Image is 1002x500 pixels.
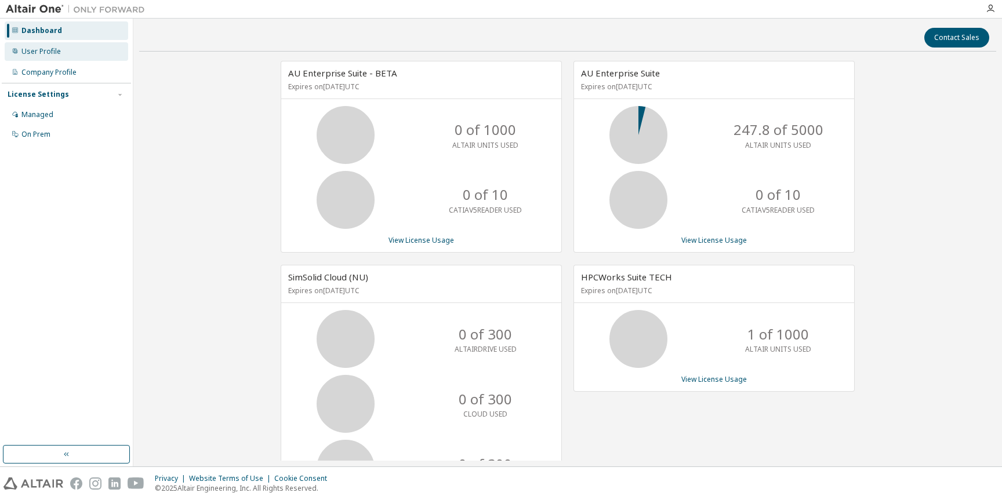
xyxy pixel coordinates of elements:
[745,344,811,354] p: ALTAIR UNITS USED
[155,483,334,493] p: © 2025 Altair Engineering, Inc. All Rights Reserved.
[21,130,50,139] div: On Prem
[449,205,522,215] p: CATIAV5READER USED
[21,47,61,56] div: User Profile
[756,185,801,205] p: 0 of 10
[452,140,518,150] p: ALTAIR UNITS USED
[70,477,82,490] img: facebook.svg
[21,26,62,35] div: Dashboard
[745,140,811,150] p: ALTAIR UNITS USED
[459,389,512,409] p: 0 of 300
[742,205,815,215] p: CATIAV5READER USED
[288,67,397,79] span: AU Enterprise Suite - BETA
[288,82,551,92] p: Expires on [DATE] UTC
[459,324,512,344] p: 0 of 300
[128,477,144,490] img: youtube.svg
[6,3,151,15] img: Altair One
[21,110,53,119] div: Managed
[455,344,517,354] p: ALTAIRDRIVE USED
[274,474,334,483] div: Cookie Consent
[455,120,516,140] p: 0 of 1000
[747,324,809,344] p: 1 of 1000
[108,477,121,490] img: linkedin.svg
[288,286,551,295] p: Expires on [DATE] UTC
[581,82,844,92] p: Expires on [DATE] UTC
[924,28,989,48] button: Contact Sales
[3,477,63,490] img: altair_logo.svg
[89,477,101,490] img: instagram.svg
[288,271,368,283] span: SimSolid Cloud (NU)
[8,90,69,99] div: License Settings
[681,374,747,384] a: View License Usage
[581,67,660,79] span: AU Enterprise Suite
[581,271,672,283] span: HPCWorks Suite TECH
[734,120,823,140] p: 247.8 of 5000
[581,286,844,295] p: Expires on [DATE] UTC
[155,474,189,483] div: Privacy
[189,474,274,483] div: Website Terms of Use
[681,235,747,245] a: View License Usage
[389,235,454,245] a: View License Usage
[459,454,512,474] p: 0 of 300
[463,409,507,419] p: CLOUD USED
[21,68,77,77] div: Company Profile
[463,185,508,205] p: 0 of 10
